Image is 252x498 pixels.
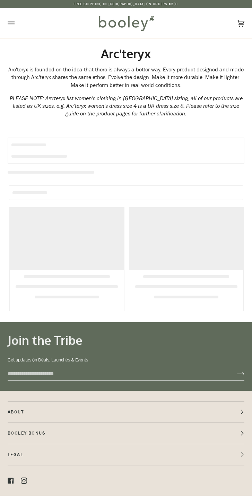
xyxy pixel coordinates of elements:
h1: Arc'teryx [8,46,245,61]
em: PLEASE NOTE: Arc'teryx list women's clothing in [GEOGRAPHIC_DATA] sizing, all of our products are... [10,95,243,117]
h3: Join the Tribe [8,333,245,348]
input: your-email@example.com [8,367,226,380]
p: Get updates on Deals, Launches & Events [8,357,245,364]
img: Booley [96,13,156,33]
button: Join [226,368,244,379]
p: Booley Bonus [8,423,245,444]
p: Free Shipping in [GEOGRAPHIC_DATA] on Orders €50+ [73,1,179,7]
p: Pipeline_Footer Sub [8,444,245,465]
p: Pipeline_Footer Main [8,401,245,423]
div: Arc'teryx is founded on the idea that there is always a better way. Every product designed and ma... [8,66,245,89]
button: Open menu [8,8,28,38]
